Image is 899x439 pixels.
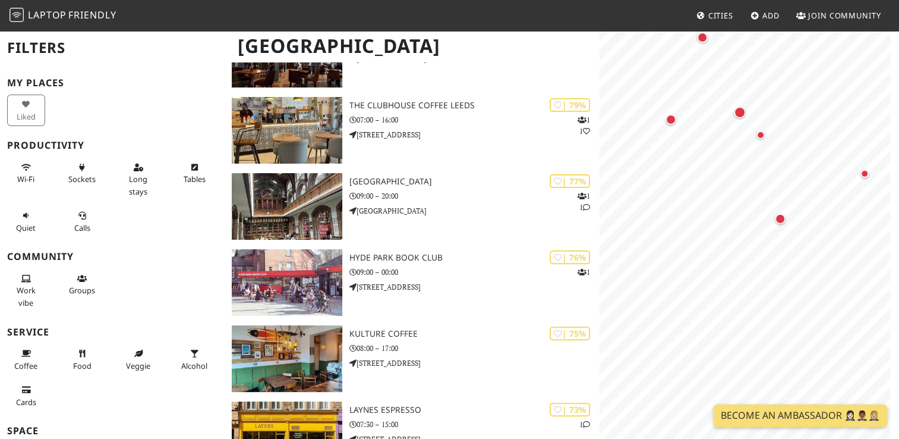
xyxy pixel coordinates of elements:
[14,360,37,371] span: Coffee
[731,104,748,121] div: Map marker
[7,380,45,412] button: Cards
[349,190,599,202] p: 09:00 – 20:00
[126,360,150,371] span: Veggie
[7,251,217,262] h3: Community
[349,329,599,339] h3: Kulture Coffee
[7,269,45,312] button: Work vibe
[753,128,768,142] div: Map marker
[349,358,599,369] p: [STREET_ADDRESS]
[64,206,102,237] button: Calls
[232,97,342,164] img: The Clubhouse Coffee Leeds
[28,8,67,21] span: Laptop
[349,114,599,126] p: 07:00 – 16:00
[10,8,24,22] img: LaptopFriendly
[772,211,788,227] div: Map marker
[349,343,599,354] p: 08:00 – 17:00
[232,173,342,240] img: Leeds Central Library
[129,174,147,196] span: Long stays
[349,405,599,415] h3: Laynes Espresso
[349,177,599,187] h3: [GEOGRAPHIC_DATA]
[7,77,217,89] h3: My Places
[17,285,36,308] span: People working
[73,360,92,371] span: Food
[16,397,36,407] span: Credit cards
[578,190,590,213] p: 1 1
[746,5,784,26] a: Add
[7,140,217,151] h3: Productivity
[64,158,102,189] button: Sockets
[119,344,157,375] button: Veggie
[184,174,206,184] span: Work-friendly tables
[16,222,36,233] span: Quiet
[7,344,45,375] button: Coffee
[550,174,590,188] div: | 77%
[349,129,599,140] p: [STREET_ADDRESS]
[228,30,597,62] h1: [GEOGRAPHIC_DATA]
[10,5,116,26] a: LaptopFriendly LaptopFriendly
[64,269,102,300] button: Groups
[550,403,590,416] div: | 73%
[74,222,90,233] span: Video/audio calls
[349,253,599,263] h3: Hyde Park Book Club
[119,158,157,201] button: Long stays
[349,419,599,430] p: 07:30 – 15:00
[68,174,96,184] span: Power sockets
[225,173,599,240] a: Leeds Central Library | 77% 11 [GEOGRAPHIC_DATA] 09:00 – 20:00 [GEOGRAPHIC_DATA]
[349,266,599,278] p: 09:00 – 00:00
[232,325,342,392] img: Kulture Coffee
[808,10,881,21] span: Join Community
[695,30,710,45] div: Map marker
[663,112,679,127] div: Map marker
[692,5,738,26] a: Cities
[225,249,599,316] a: Hyde Park Book Club | 76% 1 Hyde Park Book Club 09:00 – 00:00 [STREET_ADDRESS]
[176,158,214,189] button: Tables
[225,325,599,392] a: Kulture Coffee | 75% Kulture Coffee 08:00 – 17:00 [STREET_ADDRESS]
[64,344,102,375] button: Food
[176,344,214,375] button: Alcohol
[17,174,34,184] span: Stable Wi-Fi
[69,285,95,296] span: Group tables
[7,327,217,338] h3: Service
[857,167,872,181] div: Map marker
[232,249,342,316] img: Hyde Park Book Club
[791,5,886,26] a: Join Community
[225,97,599,164] a: The Clubhouse Coffee Leeds | 79% 11 The Clubhouse Coffee Leeds 07:00 – 16:00 [STREET_ADDRESS]
[7,206,45,237] button: Quiet
[349,205,599,217] p: [GEOGRAPHIC_DATA]
[579,419,590,430] p: 1
[349,281,599,293] p: [STREET_ADDRESS]
[7,425,217,437] h3: Space
[550,327,590,340] div: | 75%
[181,360,207,371] span: Alcohol
[68,8,116,21] span: Friendly
[762,10,780,21] span: Add
[708,10,733,21] span: Cities
[550,98,590,112] div: | 79%
[578,114,590,137] p: 1 1
[7,30,217,66] h2: Filters
[578,266,590,278] p: 1
[349,101,599,111] h3: The Clubhouse Coffee Leeds
[7,158,45,189] button: Wi-Fi
[550,250,590,264] div: | 76%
